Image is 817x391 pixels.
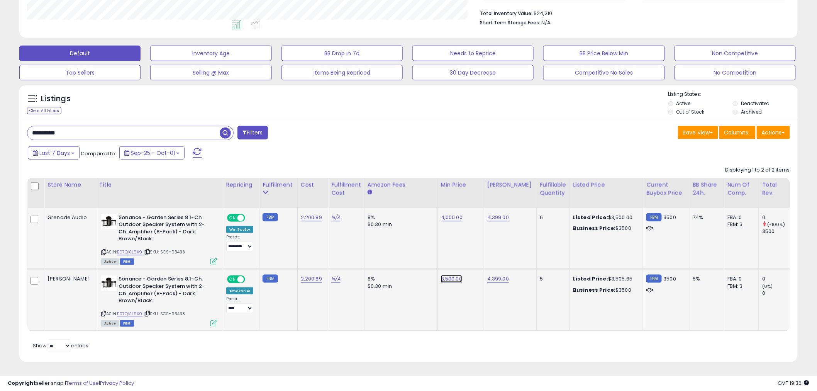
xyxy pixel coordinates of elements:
[664,214,676,221] span: 3500
[540,214,564,221] div: 6
[368,189,372,196] small: Amazon Fees.
[237,126,268,139] button: Filters
[693,181,721,197] div: BB Share 24h.
[263,275,278,283] small: FBM
[664,275,676,282] span: 3500
[693,275,718,282] div: 5%
[301,214,322,221] a: 2,200.89
[41,93,71,104] h5: Listings
[19,46,141,61] button: Default
[767,221,785,228] small: (-100%)
[487,214,509,221] a: 4,399.00
[741,100,770,107] label: Deactivated
[762,228,793,235] div: 3500
[331,275,341,283] a: N/A
[131,149,175,157] span: Sep-25 - Oct-01
[301,275,322,283] a: 2,200.89
[724,129,749,136] span: Columns
[727,221,753,228] div: FBM: 3
[573,224,615,232] b: Business Price:
[244,276,256,283] span: OFF
[573,275,608,282] b: Listed Price:
[573,214,637,221] div: $3,500.00
[573,286,615,294] b: Business Price:
[244,214,256,221] span: OFF
[226,235,254,252] div: Preset:
[725,167,790,174] div: Displaying 1 to 2 of 2 items
[101,275,217,326] div: ASIN:
[675,46,796,61] button: Non Competitive
[226,296,254,314] div: Preset:
[263,213,278,221] small: FBM
[757,126,790,139] button: Actions
[543,65,664,80] button: Competitive No Sales
[368,214,432,221] div: 8%
[66,379,99,387] a: Terms of Use
[8,380,134,387] div: seller snap | |
[441,181,481,189] div: Min Price
[117,311,142,317] a: B07QK1L9X9
[226,181,256,189] div: Repricing
[778,379,809,387] span: 2025-10-9 19:36 GMT
[281,65,403,80] button: Items Being Repriced
[120,258,134,265] span: FBM
[676,109,705,115] label: Out of Stock
[81,150,116,157] span: Compared to:
[119,275,212,306] b: Sonance - Garden Series 8.1-Ch. Outdoor Speaker System with 2-Ch. Amplifier (8-Pack) - Dark Brown...
[39,149,70,157] span: Last 7 Days
[301,181,325,189] div: Cost
[33,342,88,349] span: Show: entries
[678,126,718,139] button: Save View
[412,65,534,80] button: 30 Day Decrease
[228,276,237,283] span: ON
[762,214,793,221] div: 0
[281,46,403,61] button: BB Drop in 7d
[741,109,762,115] label: Archived
[228,214,237,221] span: ON
[543,46,664,61] button: BB Price Below Min
[480,8,784,17] li: $24,210
[27,107,61,114] div: Clear All Filters
[47,181,93,189] div: Store Name
[368,275,432,282] div: 8%
[119,214,212,245] b: Sonance - Garden Series 8.1-Ch. Outdoor Speaker System with 2-Ch. Amplifier (8-Pack) - Dark Brown...
[441,214,463,221] a: 4,000.00
[8,379,36,387] strong: Copyright
[668,91,798,98] p: Listing States:
[646,213,661,221] small: FBM
[541,19,551,26] span: N/A
[573,275,637,282] div: $3,505.65
[99,181,220,189] div: Title
[727,283,753,290] div: FBM: 3
[331,181,361,197] div: Fulfillment Cost
[368,221,432,228] div: $0.30 min
[47,214,90,221] div: Grenade Audio
[19,65,141,80] button: Top Sellers
[263,181,294,189] div: Fulfillment
[693,214,718,221] div: 74%
[144,311,185,317] span: | SKU: SGS-93433
[150,65,271,80] button: Selling @ Max
[573,214,608,221] b: Listed Price:
[480,10,532,17] b: Total Inventory Value:
[226,287,253,294] div: Amazon AI
[144,249,185,255] span: | SKU: SGS-93433
[480,19,540,26] b: Short Term Storage Fees:
[487,275,509,283] a: 4,399.00
[226,226,254,233] div: Win BuyBox
[540,275,564,282] div: 5
[676,100,691,107] label: Active
[573,225,637,232] div: $3500
[100,379,134,387] a: Privacy Policy
[412,46,534,61] button: Needs to Reprice
[28,146,80,160] button: Last 7 Days
[47,275,90,282] div: [PERSON_NAME]
[727,181,756,197] div: Num of Comp.
[719,126,756,139] button: Columns
[368,181,434,189] div: Amazon Fees
[762,290,793,297] div: 0
[573,287,637,294] div: $3500
[120,320,134,327] span: FBM
[675,65,796,80] button: No Competition
[101,214,117,229] img: 41JvoBtAdFL._SL40_.jpg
